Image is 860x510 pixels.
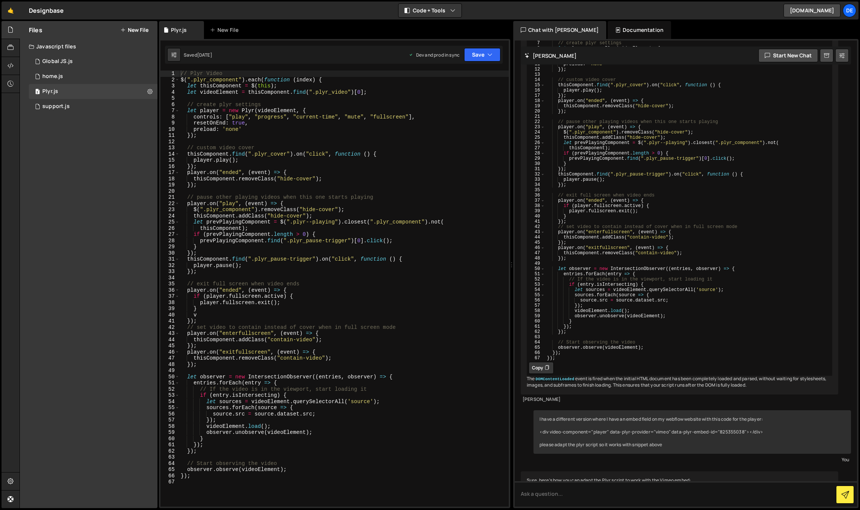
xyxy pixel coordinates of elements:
div: Chat with [PERSON_NAME] [513,21,606,39]
div: 2 [160,77,180,83]
div: 4 [160,89,180,96]
div: 24 [527,130,545,135]
div: 62 [527,329,545,334]
a: 🤙 [1,1,20,19]
div: 42 [160,324,180,331]
div: 18 [160,176,180,182]
div: 11 [160,132,180,139]
div: 51 [527,271,545,277]
div: 22 [527,119,545,124]
div: 46 [527,245,545,250]
div: 65 [160,466,180,473]
div: 67 [160,479,180,485]
div: [DATE] [197,52,212,58]
div: support.js [42,103,70,110]
div: 29 [527,156,545,161]
div: 41 [160,318,180,324]
div: Saved [184,52,212,58]
div: 17 [160,169,180,176]
div: 45 [527,240,545,245]
div: 25 [160,219,180,225]
div: 32 [527,172,545,177]
div: 15 [527,82,545,88]
div: 47 [160,355,180,361]
div: 14 [160,151,180,157]
div: New File [210,26,241,34]
div: 2431/8418.js [29,99,157,114]
div: 57 [527,303,545,308]
div: Global JS.js [42,58,73,65]
div: 31 [527,166,545,172]
div: 56 [160,411,180,417]
div: 12 [160,139,180,145]
button: Code + Tools [399,4,461,17]
div: 16 [527,88,545,93]
div: 47 [527,250,545,256]
div: 48 [160,361,180,368]
div: 52 [527,277,545,282]
a: [DOMAIN_NAME] [784,4,841,17]
button: Start new chat [758,49,818,62]
div: 35 [160,281,180,287]
div: 67 [527,355,545,361]
button: New File [120,27,148,33]
div: 44 [160,337,180,343]
div: 61 [160,442,180,448]
div: 49 [527,261,545,266]
div: 43 [160,330,180,337]
div: Documentation [608,21,671,39]
div: You [535,456,849,463]
div: 25 [527,135,545,140]
div: 20 [160,188,180,195]
div: 51 [160,380,180,386]
div: 21 [527,114,545,119]
div: 2431/24125.js [29,69,157,84]
div: 10 [160,126,180,133]
a: De [843,4,856,17]
div: 55 [527,292,545,298]
div: 50 [527,266,545,271]
div: 61 [527,324,545,329]
div: 6 [160,102,180,108]
div: 19 [527,103,545,109]
div: 8 [160,114,180,120]
div: 36 [160,287,180,294]
div: 1 [160,70,180,77]
div: 32 [160,262,180,269]
div: I have a different version where I have an embed field on my webflow website with this code for t... [533,410,851,454]
div: Dev and prod in sync [409,52,460,58]
div: 17 [527,93,545,98]
div: 19 [160,182,180,188]
div: 37 [160,293,180,300]
div: 59 [160,429,180,436]
h2: Files [29,26,42,34]
div: 23 [527,124,545,130]
div: 2431/4123.js [29,54,157,69]
div: 42 [527,224,545,229]
div: 58 [160,423,180,430]
div: 46 [160,349,180,355]
div: 20 [527,109,545,114]
div: 37 [527,198,545,203]
div: 43 [527,229,545,235]
div: 39 [160,306,180,312]
div: 13 [527,72,545,77]
div: 44 [527,235,545,240]
div: 40 [527,214,545,219]
div: 30 [160,250,180,256]
div: 27 [160,231,180,238]
div: 39 [527,208,545,214]
div: 66 [527,350,545,355]
div: 57 [160,417,180,423]
div: 38 [527,203,545,208]
button: Save [464,48,500,61]
div: 59 [527,313,545,319]
div: Plyr.js [42,88,58,95]
div: 30 [527,161,545,166]
div: 36 [527,193,545,198]
div: 7 [160,108,180,114]
div: 28 [527,151,545,156]
div: 64 [160,460,180,467]
div: 22 [160,201,180,207]
h2: [PERSON_NAME] [524,52,577,59]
